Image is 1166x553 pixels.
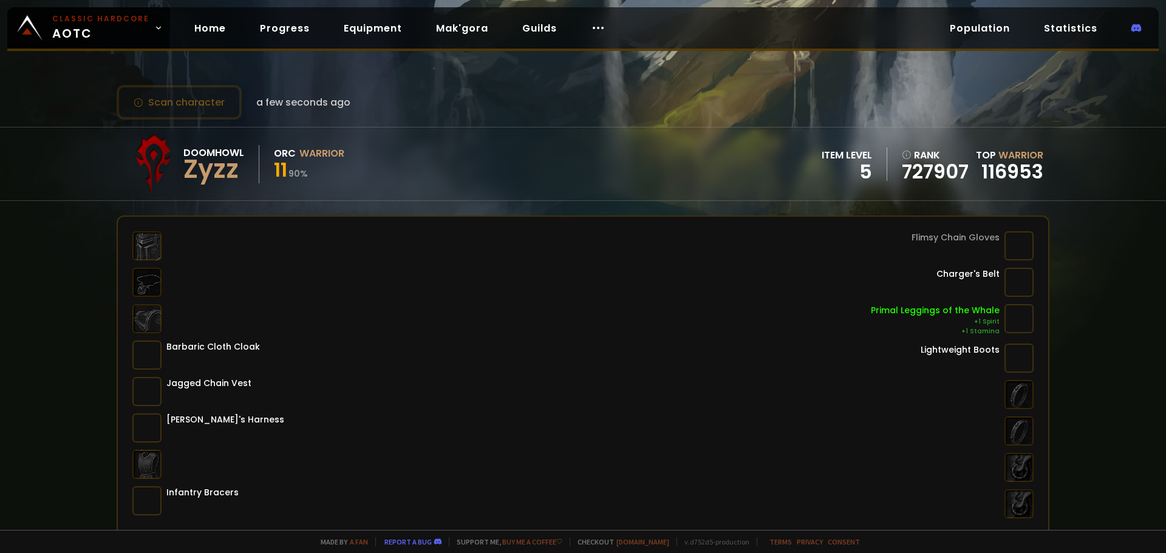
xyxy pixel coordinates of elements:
[132,486,162,515] img: item-6507
[822,148,872,163] div: item level
[166,377,251,390] div: Jagged Chain Vest
[871,327,1000,336] div: +1 Stamina
[769,537,792,546] a: Terms
[570,537,669,546] span: Checkout
[449,537,562,546] span: Support me,
[274,146,296,161] div: Orc
[256,95,350,110] span: a few seconds ago
[998,148,1043,162] span: Warrior
[250,16,319,41] a: Progress
[822,163,872,181] div: 5
[334,16,412,41] a: Equipment
[981,158,1043,185] a: 116953
[313,537,368,546] span: Made by
[166,341,260,353] div: Barbaric Cloth Cloak
[677,537,749,546] span: v. d752d5 - production
[52,13,149,24] small: Classic Hardcore
[384,537,432,546] a: Report a bug
[299,146,344,161] div: Warrior
[871,317,1000,327] div: +1 Spirit
[616,537,669,546] a: [DOMAIN_NAME]
[426,16,498,41] a: Mak'gora
[976,148,1043,163] div: Top
[1004,304,1034,333] img: item-15009
[185,16,236,41] a: Home
[183,145,244,160] div: Doomhowl
[52,13,149,42] span: AOTC
[940,16,1020,41] a: Population
[7,7,170,49] a: Classic HardcoreAOTC
[797,537,823,546] a: Privacy
[502,537,562,546] a: Buy me a coffee
[350,537,368,546] a: a fan
[912,231,1000,244] div: Flimsy Chain Gloves
[1004,268,1034,297] img: item-15472
[132,341,162,370] img: item-4686
[921,344,1000,356] div: Lightweight Boots
[902,148,969,163] div: rank
[1004,344,1034,373] img: item-4946
[1004,231,1034,260] img: item-2653
[1034,16,1107,41] a: Statistics
[871,304,1000,317] div: Primal Leggings of the Whale
[183,160,244,178] div: Zyzz
[274,156,287,183] span: 11
[828,537,860,546] a: Consent
[902,163,969,181] a: 727907
[166,486,239,499] div: Infantry Bracers
[513,16,567,41] a: Guilds
[132,413,162,443] img: item-6125
[288,168,308,180] small: 90 %
[166,413,284,426] div: [PERSON_NAME]'s Harness
[936,268,1000,280] div: Charger's Belt
[117,85,242,120] button: Scan character
[132,377,162,406] img: item-4922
